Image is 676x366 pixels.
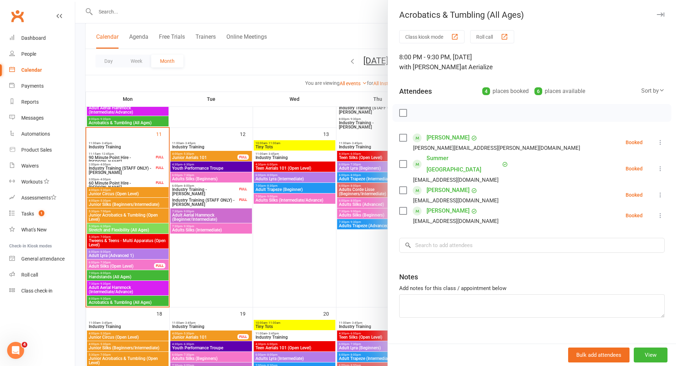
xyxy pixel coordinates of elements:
span: 4 [22,342,27,348]
button: Roll call [470,30,514,43]
a: Product Sales [9,142,75,158]
a: Dashboard [9,30,75,46]
div: What's New [21,227,47,233]
a: Assessments [9,190,75,206]
div: Automations [21,131,50,137]
div: Tasks [21,211,34,217]
button: View [634,348,667,362]
a: Calendar [9,62,75,78]
div: People [21,51,36,57]
iframe: Intercom live chat [7,342,24,359]
a: Summer [GEOGRAPHIC_DATA] [427,153,500,175]
div: 8:00 PM - 9:30 PM, [DATE] [399,52,665,72]
div: [PERSON_NAME][EMAIL_ADDRESS][PERSON_NAME][DOMAIN_NAME] [413,143,580,153]
div: Dashboard [21,35,46,41]
a: [PERSON_NAME] [427,205,469,217]
a: Payments [9,78,75,94]
div: [EMAIL_ADDRESS][DOMAIN_NAME] [413,196,499,205]
div: Booked [626,213,643,218]
a: What's New [9,222,75,238]
div: Roll call [21,272,38,278]
div: Product Sales [21,147,52,153]
div: places booked [482,86,529,96]
div: General attendance [21,256,65,262]
a: [PERSON_NAME] [427,185,469,196]
a: Tasks 1 [9,206,75,222]
a: People [9,46,75,62]
a: Automations [9,126,75,142]
a: General attendance kiosk mode [9,251,75,267]
a: Reports [9,94,75,110]
div: Waivers [21,163,39,169]
div: Class check-in [21,288,53,294]
div: Notes [399,272,418,282]
div: Booked [626,140,643,145]
div: [EMAIL_ADDRESS][DOMAIN_NAME] [413,175,499,185]
a: Waivers [9,158,75,174]
div: Booked [626,166,643,171]
div: Add notes for this class / appointment below [399,284,665,293]
div: Sort by [641,86,665,95]
div: Payments [21,83,44,89]
div: Workouts [21,179,43,185]
input: Search to add attendees [399,238,665,253]
a: Roll call [9,267,75,283]
div: Acrobatics & Tumbling (All Ages) [388,10,676,20]
div: Assessments [21,195,56,201]
a: [PERSON_NAME] [427,132,469,143]
span: 1 [39,210,44,216]
div: Messages [21,115,44,121]
a: Clubworx [9,7,26,25]
span: with [PERSON_NAME] [399,63,461,71]
div: 6 [534,87,542,95]
div: 4 [482,87,490,95]
div: Reports [21,99,39,105]
button: Class kiosk mode [399,30,465,43]
a: Messages [9,110,75,126]
span: at Aerialize [461,63,493,71]
div: [EMAIL_ADDRESS][DOMAIN_NAME] [413,217,499,226]
a: Workouts [9,174,75,190]
div: Booked [626,192,643,197]
div: Attendees [399,86,432,96]
a: Class kiosk mode [9,283,75,299]
div: Calendar [21,67,42,73]
button: Bulk add attendees [568,348,630,362]
div: places available [534,86,585,96]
